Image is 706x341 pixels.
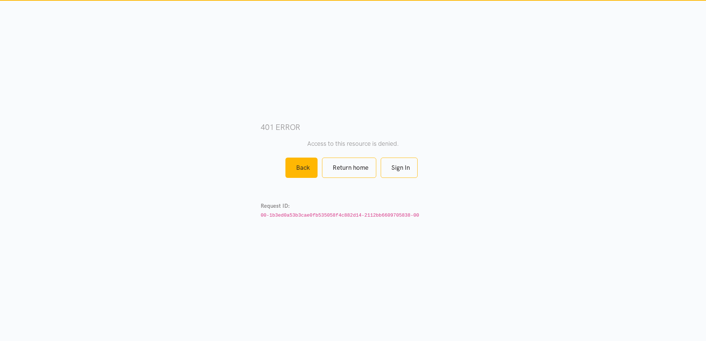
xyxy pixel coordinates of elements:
[285,158,318,178] a: Back
[261,139,445,149] p: Access to this resource is denied.
[261,203,290,209] strong: Request ID:
[261,213,419,218] code: 00-1b3ed0a53b3cae0fb535058f4c882d14-2112bb6609705838-00
[261,122,445,132] h3: 401 error
[322,158,376,178] a: Return home
[381,158,418,178] a: Sign In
